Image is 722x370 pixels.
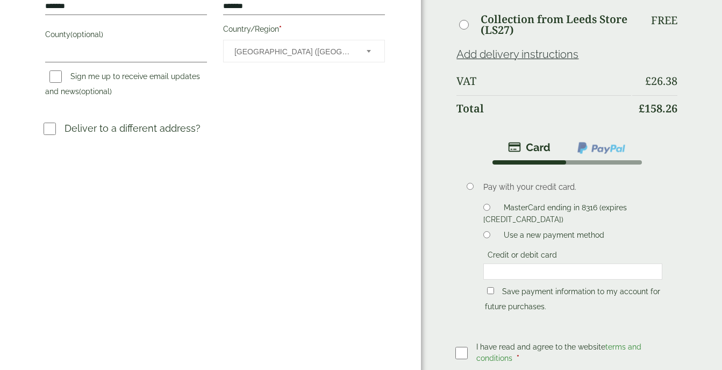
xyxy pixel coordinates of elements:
abbr: required [279,25,282,33]
bdi: 158.26 [639,101,677,116]
abbr: required [517,354,519,362]
label: Save payment information to my account for future purchases. [485,287,660,314]
p: Pay with your credit card. [483,181,662,193]
span: Country/Region [223,40,385,62]
a: Add delivery instructions [456,48,578,61]
label: Country/Region [223,22,385,40]
label: Sign me up to receive email updates and news [45,72,200,99]
p: Free [651,14,677,27]
span: I have read and agree to the website [476,343,641,362]
span: £ [645,74,651,88]
span: £ [639,101,645,116]
a: terms and conditions [476,343,641,362]
bdi: 26.38 [645,74,677,88]
label: Use a new payment method [499,231,609,243]
span: (optional) [70,30,103,39]
label: County [45,27,207,45]
p: Deliver to a different address? [65,121,201,136]
img: stripe.png [508,141,551,154]
iframe: Secure card payment input frame [487,267,659,276]
label: Credit or debit card [483,251,561,262]
label: Collection from Leeds Store (LS27) [481,14,631,35]
img: ppcp-gateway.png [576,141,626,155]
input: Sign me up to receive email updates and news(optional) [49,70,62,83]
th: Total [456,95,631,122]
span: (optional) [79,87,112,96]
span: United Kingdom (UK) [234,40,352,63]
th: VAT [456,68,631,94]
label: MasterCard ending in 8316 (expires [CREDIT_CARD_DATA]) [483,203,627,227]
